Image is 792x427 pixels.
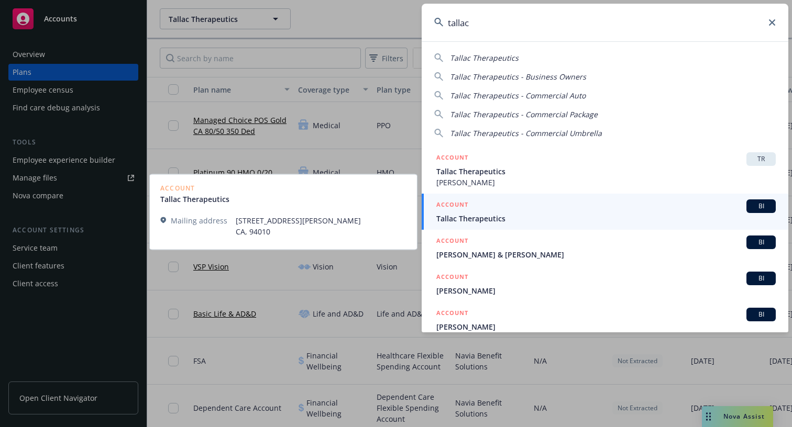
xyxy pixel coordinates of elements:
[436,308,468,320] h5: ACCOUNT
[422,147,788,194] a: ACCOUNTTRTallac Therapeutics[PERSON_NAME]
[450,53,519,63] span: Tallac Therapeutics
[450,128,602,138] span: Tallac Therapeutics - Commercial Umbrella
[436,249,776,260] span: [PERSON_NAME] & [PERSON_NAME]
[436,213,776,224] span: Tallac Therapeutics
[436,235,468,248] h5: ACCOUNT
[422,302,788,338] a: ACCOUNTBI[PERSON_NAME]
[436,285,776,296] span: [PERSON_NAME]
[436,272,468,284] h5: ACCOUNT
[422,230,788,266] a: ACCOUNTBI[PERSON_NAME] & [PERSON_NAME]
[436,199,468,212] h5: ACCOUNT
[450,72,586,82] span: Tallac Therapeutics - Business Owners
[422,194,788,230] a: ACCOUNTBITallac Therapeutics
[436,152,468,165] h5: ACCOUNT
[422,4,788,41] input: Search...
[751,274,772,283] span: BI
[436,321,776,332] span: [PERSON_NAME]
[751,154,772,164] span: TR
[450,91,586,100] span: Tallac Therapeutics - Commercial Auto
[450,109,598,119] span: Tallac Therapeutics - Commercial Package
[751,238,772,247] span: BI
[422,266,788,302] a: ACCOUNTBI[PERSON_NAME]
[751,310,772,319] span: BI
[751,201,772,211] span: BI
[436,166,776,177] span: Tallac Therapeutics
[436,177,776,188] span: [PERSON_NAME]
